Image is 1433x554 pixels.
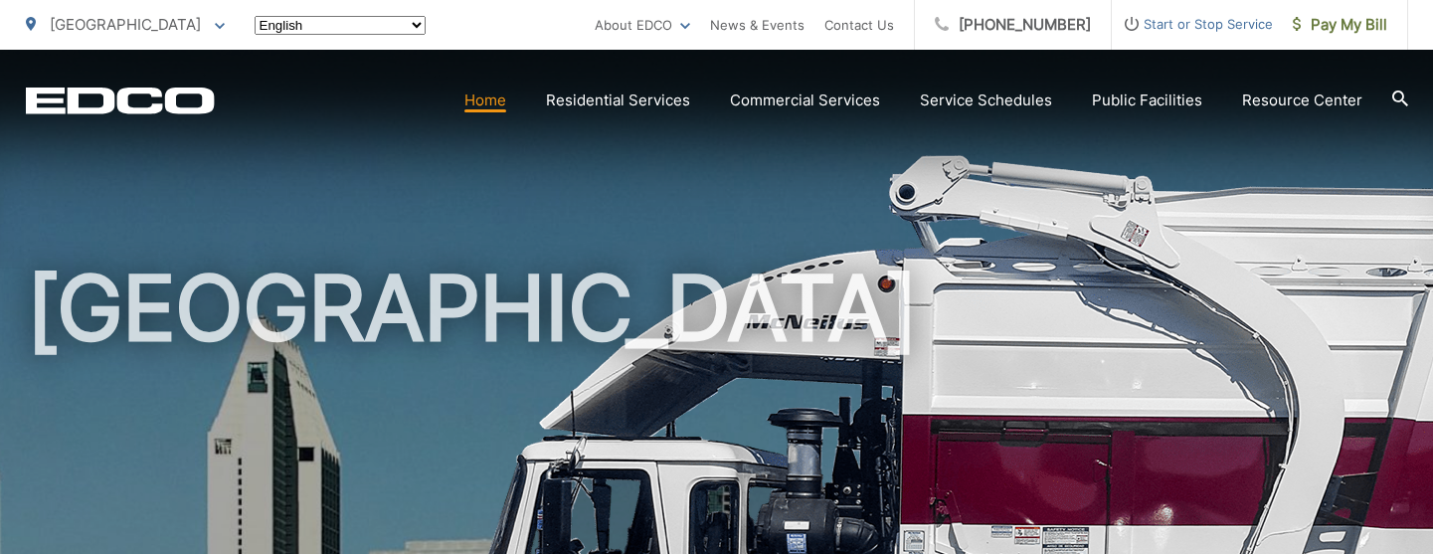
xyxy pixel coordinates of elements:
[546,89,690,112] a: Residential Services
[1242,89,1362,112] a: Resource Center
[464,89,506,112] a: Home
[50,15,201,34] span: [GEOGRAPHIC_DATA]
[26,87,215,114] a: EDCD logo. Return to the homepage.
[595,13,690,37] a: About EDCO
[824,13,894,37] a: Contact Us
[1293,13,1387,37] span: Pay My Bill
[920,89,1052,112] a: Service Schedules
[1092,89,1202,112] a: Public Facilities
[255,16,426,35] select: Select a language
[710,13,805,37] a: News & Events
[730,89,880,112] a: Commercial Services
